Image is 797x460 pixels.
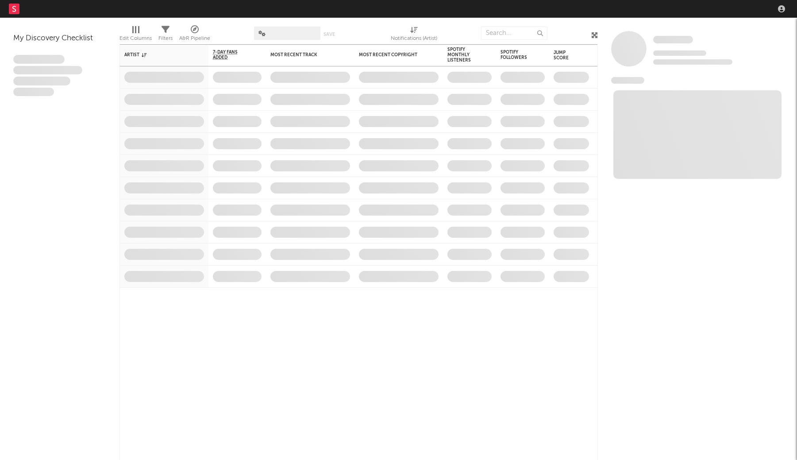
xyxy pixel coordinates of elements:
span: Aliquam viverra [13,88,54,97]
div: Most Recent Copyright [359,52,425,58]
input: Search... [481,27,547,40]
div: Jump Score [554,50,576,61]
div: Artist [124,52,191,58]
span: Lorem ipsum dolor [13,55,65,64]
span: Tracking Since: [DATE] [653,50,706,56]
div: A&R Pipeline [179,33,210,44]
div: My Discovery Checklist [13,33,106,44]
span: News Feed [611,77,644,84]
div: Most Recent Track [270,52,337,58]
div: Notifications (Artist) [391,33,437,44]
span: 7-Day Fans Added [213,50,248,60]
div: Edit Columns [119,22,152,48]
a: Some Artist [653,35,693,44]
div: Spotify Followers [501,50,531,60]
button: Save [323,32,335,37]
div: Spotify Monthly Listeners [447,47,478,63]
div: Filters [158,22,173,48]
div: Notifications (Artist) [391,22,437,48]
span: Some Artist [653,36,693,43]
span: 0 fans last week [653,59,732,65]
div: Filters [158,33,173,44]
div: Edit Columns [119,33,152,44]
span: Integer aliquet in purus et [13,66,82,75]
span: Praesent ac interdum [13,77,70,85]
div: A&R Pipeline [179,22,210,48]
